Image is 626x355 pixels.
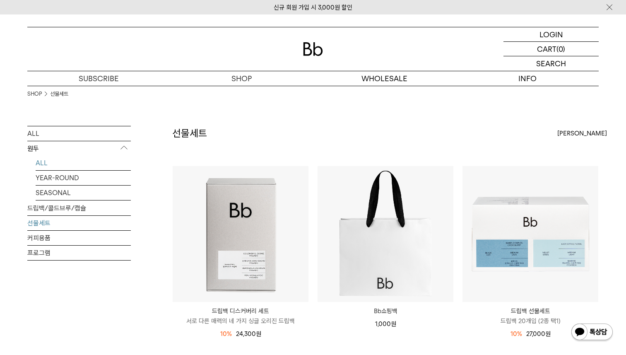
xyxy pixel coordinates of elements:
[27,126,131,141] a: ALL
[173,166,308,302] img: 드립백 디스커버리 세트
[462,316,598,326] p: 드립백 20개입 (2종 택1)
[462,306,598,316] p: 드립백 선물세트
[170,71,313,86] a: SHOP
[462,166,598,302] img: 드립백 선물세트
[375,320,396,328] span: 1,000
[173,316,308,326] p: 서로 다른 매력의 네 가지 싱글 오리진 드립백
[536,56,566,71] p: SEARCH
[27,246,131,260] a: 프로그램
[27,231,131,245] a: 커피용품
[27,141,131,156] p: 원두
[537,42,556,56] p: CART
[571,323,614,343] img: 카카오톡 채널 1:1 채팅 버튼
[545,330,551,338] span: 원
[503,27,599,42] a: LOGIN
[256,330,261,338] span: 원
[391,320,396,328] span: 원
[303,42,323,56] img: 로고
[236,330,261,338] span: 24,300
[539,27,563,41] p: LOGIN
[27,71,170,86] a: SUBSCRIBE
[318,306,453,316] a: Bb쇼핑백
[172,126,207,140] h2: 선물세트
[27,201,131,215] a: 드립백/콜드브루/캡슐
[36,186,131,200] a: SEASONAL
[173,306,308,316] p: 드립백 디스커버리 세트
[36,156,131,170] a: ALL
[456,71,599,86] p: INFO
[556,42,565,56] p: (0)
[318,166,453,302] img: Bb쇼핑백
[27,216,131,230] a: 선물세트
[313,71,456,86] p: WHOLESALE
[50,90,68,98] a: 선물세트
[220,329,232,339] div: 10%
[27,90,42,98] a: SHOP
[557,128,607,138] span: [PERSON_NAME]
[274,4,352,11] a: 신규 회원 가입 시 3,000원 할인
[510,329,522,339] div: 10%
[526,330,551,338] span: 27,000
[173,306,308,326] a: 드립백 디스커버리 세트 서로 다른 매력의 네 가지 싱글 오리진 드립백
[503,42,599,56] a: CART (0)
[462,306,598,326] a: 드립백 선물세트 드립백 20개입 (2종 택1)
[36,171,131,185] a: YEAR-ROUND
